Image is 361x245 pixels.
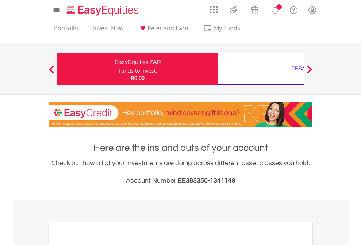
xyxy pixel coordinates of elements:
a: Notifications [266,2,284,16]
button: Previous [44,69,59,76]
a: AppsGrid [205,2,223,14]
img: vouchers-v2.svg [249,4,261,15]
a: Vouchers [244,2,266,15]
h3: Account Number: [49,176,312,186]
span: My Funds [203,23,251,33]
img: EasyCredit Promotion Banner [49,102,312,127]
a: Invest Now [90,24,126,36]
span: R0.00 [131,74,145,81]
div: EasyEquities ZAR [62,57,214,67]
img: EasyEquities_Logo.png [65,4,142,16]
img: thrive-v2.svg [227,4,239,15]
a: Refer and Earn [135,24,191,36]
img: grid-menu-icon.svg [210,5,218,14]
a: FAQ's and Support [284,2,303,16]
button: Next [302,69,317,76]
span: Refer and Earn [147,24,188,32]
a: Portfolio [51,24,81,36]
a: Home page [64,2,142,16]
div: Check out how all of your investments are doing across different asset classes you hold. [49,158,312,186]
span: EE383350-1341149 [178,177,235,184]
h1: Here are the ins and outs of your account [49,141,312,154]
div: Funds to invest: [119,67,157,74]
a: My Profile [303,2,322,18]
